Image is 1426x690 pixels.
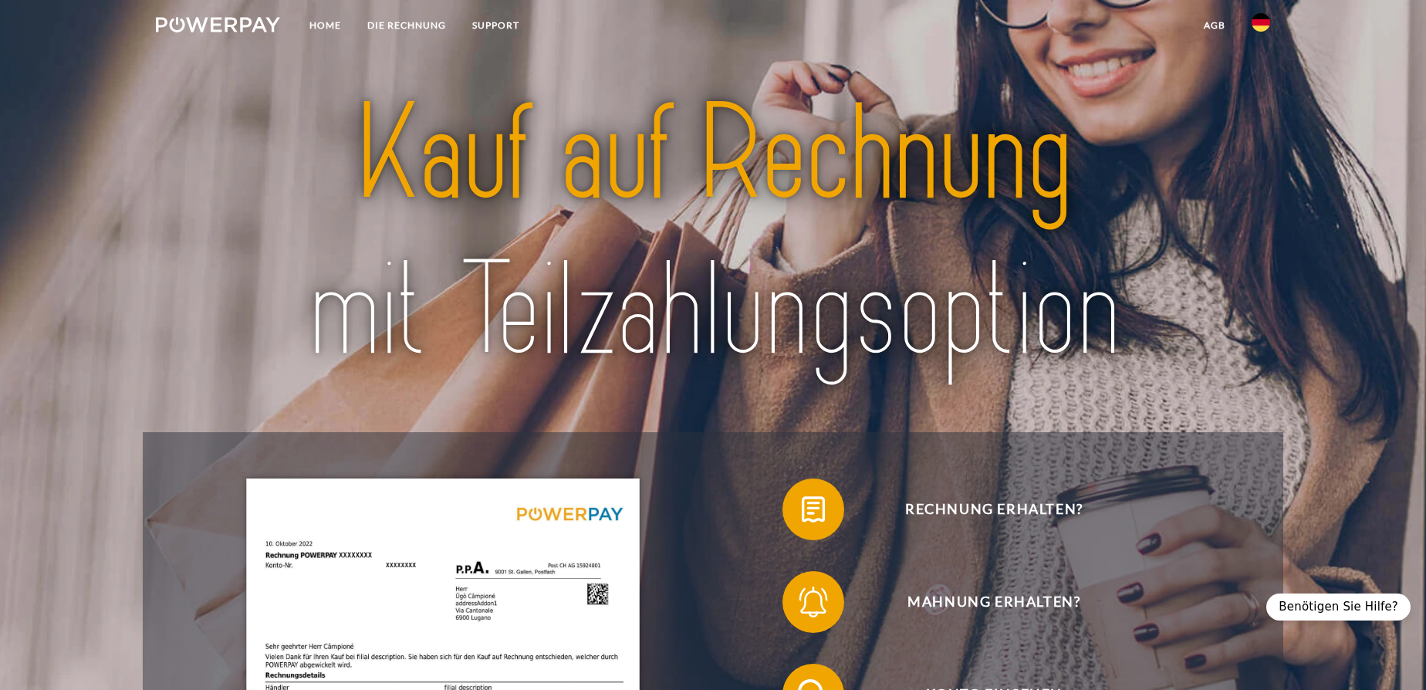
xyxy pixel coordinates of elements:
img: title-powerpay_de.svg [211,69,1215,396]
button: Mahnung erhalten? [782,571,1184,633]
span: Mahnung erhalten? [805,571,1183,633]
a: SUPPORT [459,12,532,39]
img: logo-powerpay-white.svg [156,17,280,32]
img: qb_bill.svg [794,490,833,529]
a: Home [296,12,354,39]
span: Rechnung erhalten? [805,479,1183,540]
img: de [1252,13,1270,32]
button: Rechnung erhalten? [782,479,1184,540]
a: DIE RECHNUNG [354,12,459,39]
img: qb_bell.svg [794,583,833,621]
div: Benötigen Sie Hilfe? [1266,594,1411,621]
a: agb [1191,12,1238,39]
